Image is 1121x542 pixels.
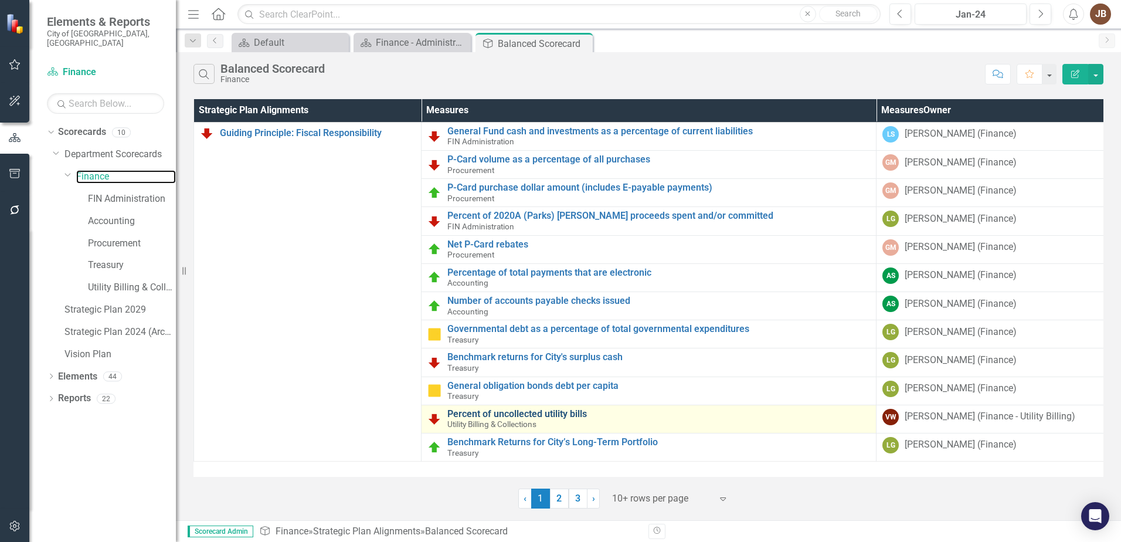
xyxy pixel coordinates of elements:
div: Default [254,35,346,50]
span: Treasury [447,391,478,401]
td: Double-Click to Edit [877,179,1104,207]
a: Utility Billing & Collections [88,281,176,294]
div: Balanced Scorecard [425,526,508,537]
div: [PERSON_NAME] (Finance) [905,212,1017,226]
td: Double-Click to Edit [877,122,1104,150]
span: 1 [531,489,550,509]
button: JB [1090,4,1111,25]
a: Finance [47,66,164,79]
button: Search [819,6,878,22]
img: Monitoring Progress [427,327,441,341]
a: Accounting [88,215,176,228]
td: Double-Click to Edit Right Click for Context Menu [422,377,877,405]
a: Finance [76,170,176,184]
td: Double-Click to Edit [877,377,1104,405]
a: Finance [276,526,308,537]
span: Scorecard Admin [188,526,253,537]
div: LG [882,211,899,227]
img: Reviewing for Improvement [200,126,214,140]
a: Number of accounts payable checks issued [447,296,870,306]
span: Accounting [447,307,488,316]
img: Reviewing for Improvement [427,214,441,228]
a: P-Card volume as a percentage of all purchases [447,154,870,165]
div: VW [882,409,899,425]
td: Double-Click to Edit [877,207,1104,235]
a: Governmental debt as a percentage of total governmental expenditures [447,324,870,334]
input: Search ClearPoint... [237,4,881,25]
div: LG [882,324,899,340]
a: Benchmark Returns for City’s Long-Term Portfolio [447,437,870,448]
img: Proceeding as Planned [427,270,441,284]
td: Double-Click to Edit Right Click for Context Menu [422,151,877,179]
td: Double-Click to Edit Right Click for Context Menu [422,348,877,377]
td: Double-Click to Edit [877,348,1104,377]
img: Monitoring Progress [427,384,441,398]
div: [PERSON_NAME] (Finance) [905,156,1017,170]
div: 10 [112,127,131,137]
small: City of [GEOGRAPHIC_DATA], [GEOGRAPHIC_DATA] [47,29,164,48]
td: Double-Click to Edit Right Click for Context Menu [422,235,877,263]
td: Double-Click to Edit Right Click for Context Menu [422,207,877,235]
a: FIN Administration [88,192,176,206]
span: Treasury [447,363,478,372]
a: Procurement [88,237,176,250]
div: Balanced Scorecard [498,36,590,51]
div: GM [882,239,899,256]
div: [PERSON_NAME] (Finance) [905,326,1017,339]
div: LG [882,352,899,368]
div: Balanced Scorecard [220,62,325,75]
a: Percentage of total payments that are electronic [447,267,870,278]
a: 3 [569,489,587,509]
div: [PERSON_NAME] (Finance) [905,297,1017,311]
div: LG [882,437,899,453]
div: [PERSON_NAME] (Finance - Utility Billing) [905,410,1075,424]
div: GM [882,154,899,171]
a: Net P-Card rebates [447,239,870,250]
a: Vision Plan [64,348,176,361]
span: Treasury [447,448,478,458]
a: P-Card purchase dollar amount (includes E-payable payments) [447,182,870,193]
span: Elements & Reports [47,15,164,29]
span: Procurement [447,250,494,259]
div: [PERSON_NAME] (Finance) [905,354,1017,367]
div: LG [882,381,899,397]
span: FIN Administration [447,137,514,146]
td: Double-Click to Edit Right Click for Context Menu [422,179,877,207]
td: Double-Click to Edit Right Click for Context Menu [422,122,877,150]
td: Double-Click to Edit [877,263,1104,292]
a: Guiding Principle: Fiscal Responsibility [220,128,415,138]
a: Elements [58,370,97,384]
div: 44 [103,371,122,381]
a: Benchmark returns for City's surplus cash [447,352,870,363]
div: 22 [97,394,116,404]
a: General Fund cash and investments as a percentage of current liabilities [447,126,870,137]
a: 2 [550,489,569,509]
span: Utility Billing & Collections [447,419,536,429]
td: Double-Click to Edit [877,405,1104,433]
span: › [592,493,595,504]
div: [PERSON_NAME] (Finance) [905,240,1017,254]
a: Percent of 2020A (Parks) [PERSON_NAME] proceeds spent and/or committed [447,211,870,221]
div: Finance - Administration Landing Page [376,35,468,50]
div: [PERSON_NAME] (Finance) [905,382,1017,395]
img: Reviewing for Improvement [427,355,441,370]
td: Double-Click to Edit Right Click for Context Menu [422,433,877,461]
img: Reviewing for Improvement [427,129,441,143]
a: Treasury [88,259,176,272]
a: Strategic Plan Alignments [313,526,420,537]
a: General obligation bonds debt per capita [447,381,870,391]
span: Treasury [447,335,478,344]
img: Reviewing for Improvement [427,158,441,172]
span: ‹ [524,493,526,504]
img: Proceeding as Planned [427,441,441,455]
a: Default [235,35,346,50]
td: Double-Click to Edit [877,433,1104,461]
input: Search Below... [47,93,164,114]
a: Strategic Plan 2024 (Archive) [64,326,176,339]
td: Double-Click to Edit [877,292,1104,320]
a: Strategic Plan 2029 [64,303,176,317]
td: Double-Click to Edit Right Click for Context Menu [194,122,422,461]
div: AS [882,267,899,284]
span: Procurement [447,165,494,175]
a: Scorecards [58,126,106,139]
